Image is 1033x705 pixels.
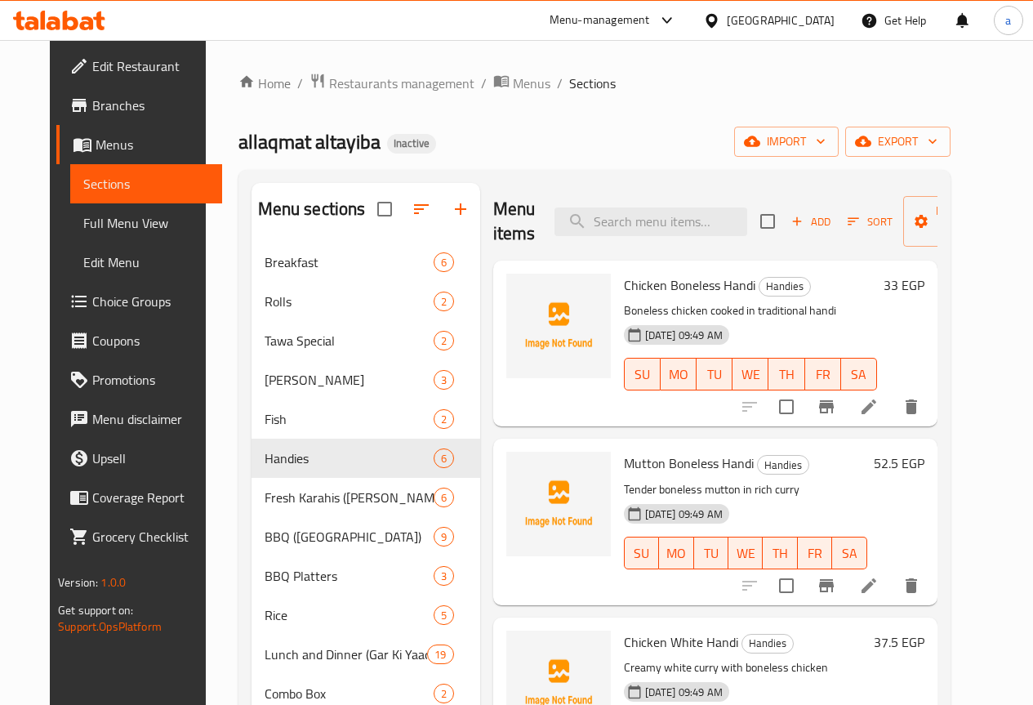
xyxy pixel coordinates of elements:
[387,134,436,154] div: Inactive
[775,363,798,386] span: TH
[859,397,879,417] a: Edit menu item
[367,192,402,226] span: Select all sections
[694,537,728,569] button: TU
[92,331,209,350] span: Coupons
[434,333,453,349] span: 2
[631,363,654,386] span: SU
[789,212,833,231] span: Add
[434,451,453,466] span: 6
[56,47,222,86] a: Edit Restaurant
[434,608,453,623] span: 5
[903,196,1013,247] button: Manage items
[297,74,303,93] li: /
[550,11,650,30] div: Menu-management
[265,605,434,625] span: Rice
[329,74,474,93] span: Restaurants management
[506,452,611,556] img: Mutton Boneless Handi
[841,358,877,390] button: SA
[265,527,434,547] span: BBQ ([GEOGRAPHIC_DATA])
[739,363,762,386] span: WE
[874,631,924,654] h6: 37.5 EGP
[434,412,453,427] span: 2
[639,506,729,522] span: [DATE] 09:49 AM
[569,74,616,93] span: Sections
[667,363,690,386] span: MO
[434,605,454,625] div: items
[56,399,222,439] a: Menu disclaimer
[624,537,659,569] button: SU
[639,328,729,343] span: [DATE] 09:49 AM
[434,527,454,547] div: items
[252,517,480,556] div: BBQ ([GEOGRAPHIC_DATA])9
[58,600,133,621] span: Get support on:
[624,301,877,321] p: Boneless chicken cooked in traditional handi
[265,566,434,586] span: BBQ Platters
[252,556,480,596] div: BBQ Platters3
[434,255,453,270] span: 6
[807,387,846,426] button: Branch-specific-item
[434,490,453,506] span: 6
[624,358,661,390] button: SU
[874,452,924,475] h6: 52.5 EGP
[434,448,454,468] div: items
[96,135,209,154] span: Menus
[56,360,222,399] a: Promotions
[238,73,951,94] nav: breadcrumb
[258,197,366,221] h2: Menu sections
[265,527,434,547] div: BBQ (Angaras)
[844,209,897,234] button: Sort
[807,566,846,605] button: Branch-specific-item
[434,566,454,586] div: items
[265,684,434,703] span: Combo Box
[661,358,697,390] button: MO
[265,645,428,664] div: Lunch and Dinner (Gar Ki Yaad)
[56,125,222,164] a: Menus
[265,448,434,468] span: Handies
[434,529,453,545] span: 9
[434,569,453,584] span: 3
[624,451,754,475] span: Mutton Boneless Handi
[70,243,222,282] a: Edit Menu
[434,488,454,507] div: items
[728,537,763,569] button: WE
[639,685,729,700] span: [DATE] 09:49 AM
[839,542,860,565] span: SA
[812,363,835,386] span: FR
[92,96,209,115] span: Branches
[892,566,931,605] button: delete
[70,164,222,203] a: Sections
[785,209,837,234] button: Add
[434,294,453,310] span: 2
[845,127,951,157] button: export
[265,252,434,272] span: Breakfast
[554,207,747,236] input: search
[402,190,441,229] span: Sort sections
[697,358,732,390] button: TU
[624,658,867,678] p: Creamy white curry with boneless chicken
[513,74,550,93] span: Menus
[83,213,209,233] span: Full Menu View
[387,136,436,150] span: Inactive
[56,517,222,556] a: Grocery Checklist
[848,363,870,386] span: SA
[252,478,480,517] div: Fresh Karahis ([PERSON_NAME])6
[769,390,804,424] span: Select to update
[701,542,722,565] span: TU
[858,132,937,152] span: export
[428,647,452,663] span: 19
[92,292,209,311] span: Choice Groups
[56,439,222,478] a: Upsell
[434,409,454,429] div: items
[427,645,453,664] div: items
[265,409,434,429] div: Fish
[70,203,222,243] a: Full Menu View
[557,74,563,93] li: /
[92,56,209,76] span: Edit Restaurant
[769,542,790,565] span: TH
[252,399,480,439] div: Fish2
